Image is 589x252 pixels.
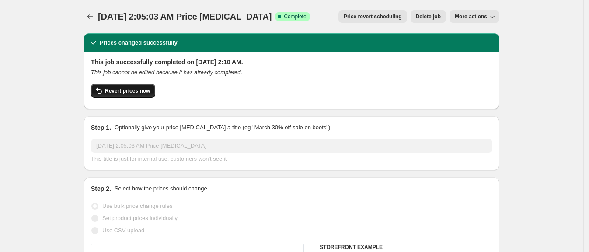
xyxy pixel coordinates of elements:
span: Use bulk price change rules [102,203,172,209]
span: This title is just for internal use, customers won't see it [91,155,227,162]
p: Select how the prices should change [115,184,207,193]
span: [DATE] 2:05:03 AM Price [MEDICAL_DATA] [98,12,272,21]
button: More actions [450,10,499,23]
h2: Step 2. [91,184,111,193]
button: Delete job [411,10,446,23]
i: This job cannot be edited because it has already completed. [91,69,242,76]
span: Price revert scheduling [344,13,402,20]
input: 30% off holiday sale [91,139,492,153]
span: Use CSV upload [102,227,144,234]
button: Revert prices now [91,84,155,98]
h2: This job successfully completed on [DATE] 2:10 AM. [91,58,492,66]
span: Revert prices now [105,87,150,94]
span: More actions [455,13,487,20]
span: Complete [284,13,306,20]
button: Price change jobs [84,10,96,23]
p: Optionally give your price [MEDICAL_DATA] a title (eg "March 30% off sale on boots") [115,123,330,132]
h2: Prices changed successfully [100,38,178,47]
h2: Step 1. [91,123,111,132]
h6: STOREFRONT EXAMPLE [320,244,492,251]
span: Delete job [416,13,441,20]
span: Set product prices individually [102,215,178,221]
button: Price revert scheduling [338,10,407,23]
